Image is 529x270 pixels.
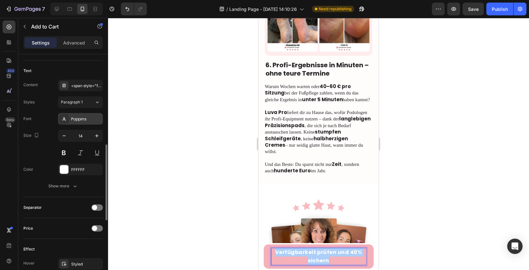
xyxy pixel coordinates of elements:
span: Paragraph 1 [61,99,83,105]
div: 450 [6,68,15,73]
span: Landing Page - [DATE] 14:10:26 [229,6,297,12]
button: Publish [486,3,513,15]
div: Hover [23,260,35,266]
div: Poppins [71,116,101,122]
iframe: Design area [258,18,379,270]
button: 7 [3,3,48,15]
div: Undo/Redo [121,3,147,15]
div: Color [23,167,33,172]
div: Size [23,131,40,140]
img: gempages_432750572815254551-53b8afdc-5335-4f63-bc0e-4776785f325e.webp [6,175,114,263]
button: Save [463,3,484,15]
button: Show more [23,180,103,192]
p: 7 [42,5,45,13]
div: Font [23,116,31,122]
div: Show more [48,183,78,189]
div: Effect [23,246,35,252]
div: <span style="font-size:16px;"><strong>Verfügbarkeit prüfen und 40% sichern</strong></span> [71,83,101,89]
span: Save [468,6,479,12]
p: Add to Cart [31,23,86,30]
div: Styled [71,261,101,267]
div: FFFFFF [71,167,101,173]
div: Price [23,225,33,231]
div: Beta [5,117,15,122]
div: Publish [492,6,508,12]
button: Paragraph 1 [58,96,103,108]
p: Advanced [63,39,85,46]
div: Open Intercom Messenger [507,239,523,254]
div: Text [23,68,31,74]
div: Styles [23,99,35,105]
div: Content [23,82,38,88]
span: / [226,6,228,12]
p: Settings [32,39,50,46]
div: Separator [23,205,42,210]
span: Need republishing [319,6,351,12]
